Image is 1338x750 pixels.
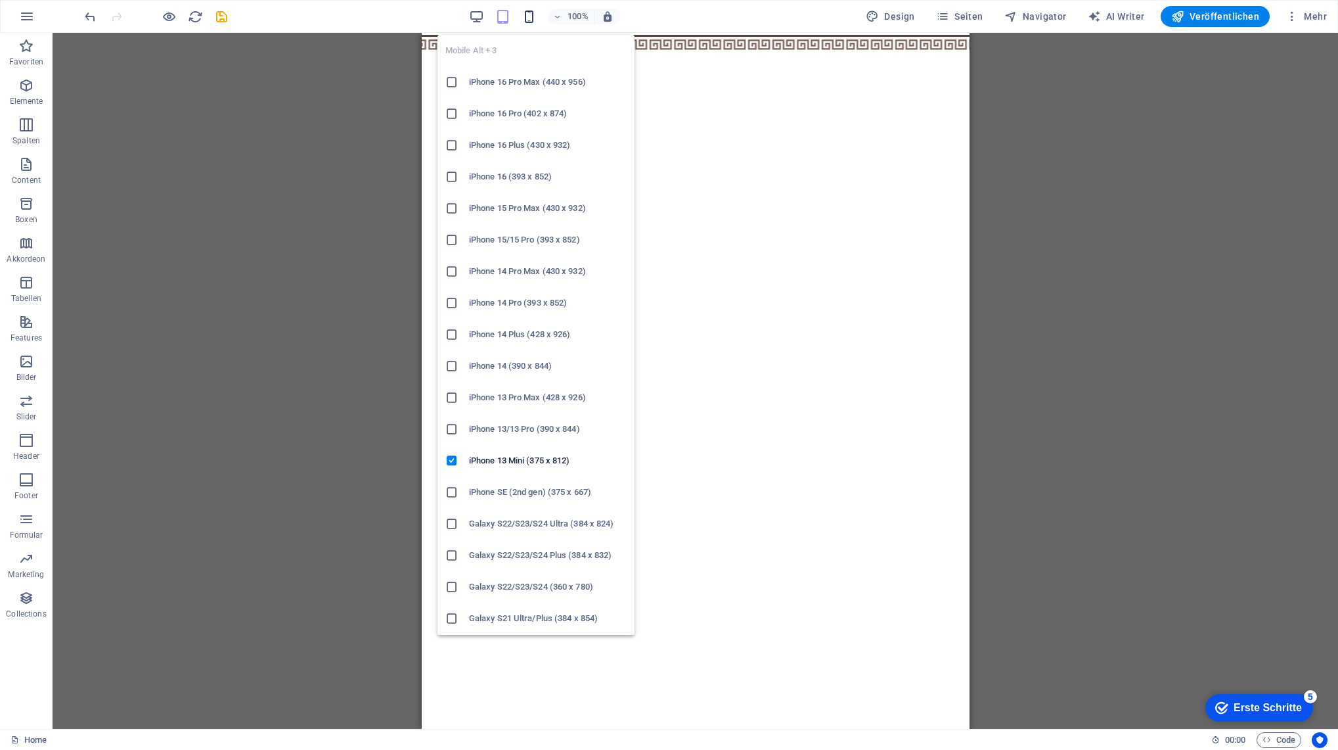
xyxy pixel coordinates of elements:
div: Design (Strg+Alt+Y) [860,6,920,27]
button: reload [187,9,203,24]
h6: iPhone SE (2nd gen) (375 x 667) [469,484,627,500]
div: 5 [108,3,121,16]
h6: Galaxy S22/S23/S24 (360 x 780) [469,579,627,595]
h6: Galaxy S22/S23/S24 Ultra (384 x 824) [469,516,627,532]
h6: iPhone 16 Pro Max (440 x 956) [469,74,627,90]
p: Marketing [8,569,44,580]
h6: iPhone 14 (390 x 844) [469,358,627,374]
button: undo [82,9,98,24]
button: 100% [548,9,594,24]
span: Veröffentlichen [1171,10,1259,23]
p: Akkordeon [7,254,45,264]
p: Header [13,451,39,461]
h6: Session-Zeit [1211,732,1246,748]
span: : [1234,735,1236,745]
p: Features [11,333,42,343]
p: Bilder [16,372,37,383]
p: Footer [14,490,38,501]
button: Navigator [999,6,1072,27]
i: Bei Größenänderung Zoomstufe automatisch an das gewählte Gerät anpassen. [602,11,613,22]
p: Collections [6,609,46,619]
p: Boxen [15,214,37,225]
a: Klick, um Auswahl aufzuheben. Doppelklick öffnet Seitenverwaltung [11,732,47,748]
button: save [213,9,229,24]
i: Rückgängig: Schatten ändern (Strg+Z) [83,9,98,24]
h6: iPhone 16 (393 x 852) [469,169,627,185]
h6: iPhone 14 Pro Max (430 x 932) [469,264,627,279]
h6: iPhone 14 Plus (428 x 926) [469,327,627,342]
p: Content [12,175,41,185]
button: AI Writer [1082,6,1150,27]
button: Mehr [1280,6,1332,27]
button: Klicke hier, um den Vorschau-Modus zu verlassen [161,9,177,24]
h6: iPhone 15/15 Pro (393 x 852) [469,232,627,248]
h6: Galaxy S22/S23/S24 Plus (384 x 832) [469,548,627,563]
i: Seite neu laden [188,9,203,24]
p: Elemente [10,96,43,106]
h6: iPhone 16 Pro (402 x 874) [469,106,627,122]
button: Code [1257,732,1301,748]
span: Design [866,10,915,23]
h6: iPhone 15 Pro Max (430 x 932) [469,200,627,216]
p: Spalten [12,135,40,146]
div: Erste Schritte 5 items remaining, 0% complete [9,7,117,34]
span: AI Writer [1088,10,1145,23]
i: Save (Ctrl+S) [214,9,229,24]
h6: iPhone 14 Pro (393 x 852) [469,295,627,311]
button: Seiten [931,6,989,27]
h6: iPhone 13 Pro Max (428 x 926) [469,390,627,406]
span: Navigator [1004,10,1067,23]
h6: 100% [568,9,589,24]
span: Mehr [1285,10,1327,23]
button: Usercentrics [1312,732,1327,748]
button: Veröffentlichen [1161,6,1270,27]
p: Formular [10,530,43,540]
div: Erste Schritte [37,14,106,26]
h6: Galaxy S21 Ultra/Plus (384 x 854) [469,611,627,626]
h6: iPhone 13/13 Pro (390 x 844) [469,421,627,437]
span: Code [1262,732,1295,748]
h6: iPhone 16 Plus (430 x 932) [469,137,627,153]
h6: iPhone 13 Mini (375 x 812) [469,453,627,469]
p: Favoriten [9,57,43,67]
p: Slider [16,411,37,422]
span: 00 00 [1225,732,1245,748]
span: Seiten [936,10,983,23]
p: Tabellen [11,293,41,304]
button: Design [860,6,920,27]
